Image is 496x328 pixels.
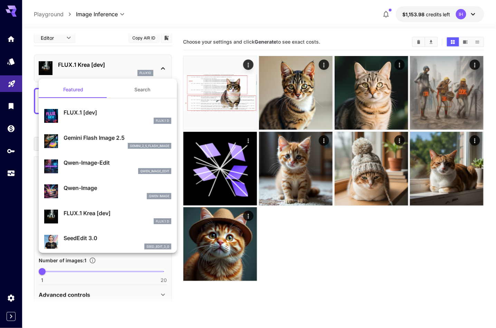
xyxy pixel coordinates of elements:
div: SeedEdit 3.0seed_edit_3_0 [44,231,171,252]
p: FLUX.1 D [156,219,169,224]
p: Qwen Image [149,194,169,199]
p: FLUX.1 Krea [dev] [64,209,171,217]
p: FLUX.1 D [156,118,169,123]
p: Gemini Flash Image 2.5 [64,134,171,142]
button: Featured [39,81,108,98]
div: FLUX.1 Krea [dev]FLUX.1 D [44,206,171,227]
p: SeedEdit 3.0 [64,234,171,242]
p: Qwen-Image-Edit [64,158,171,167]
div: Qwen-Image-Editqwen_image_edit [44,156,171,177]
p: FLUX.1 [dev] [64,108,171,117]
p: Qwen-Image [64,184,171,192]
p: seed_edit_3_0 [146,244,169,249]
div: Qwen-ImageQwen Image [44,181,171,202]
button: Search [108,81,177,98]
div: Gemini Flash Image 2.5gemini_2_5_flash_image [44,131,171,152]
p: qwen_image_edit [140,169,169,174]
div: FLUX.1 [dev]FLUX.1 D [44,106,171,127]
p: gemini_2_5_flash_image [130,144,169,148]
